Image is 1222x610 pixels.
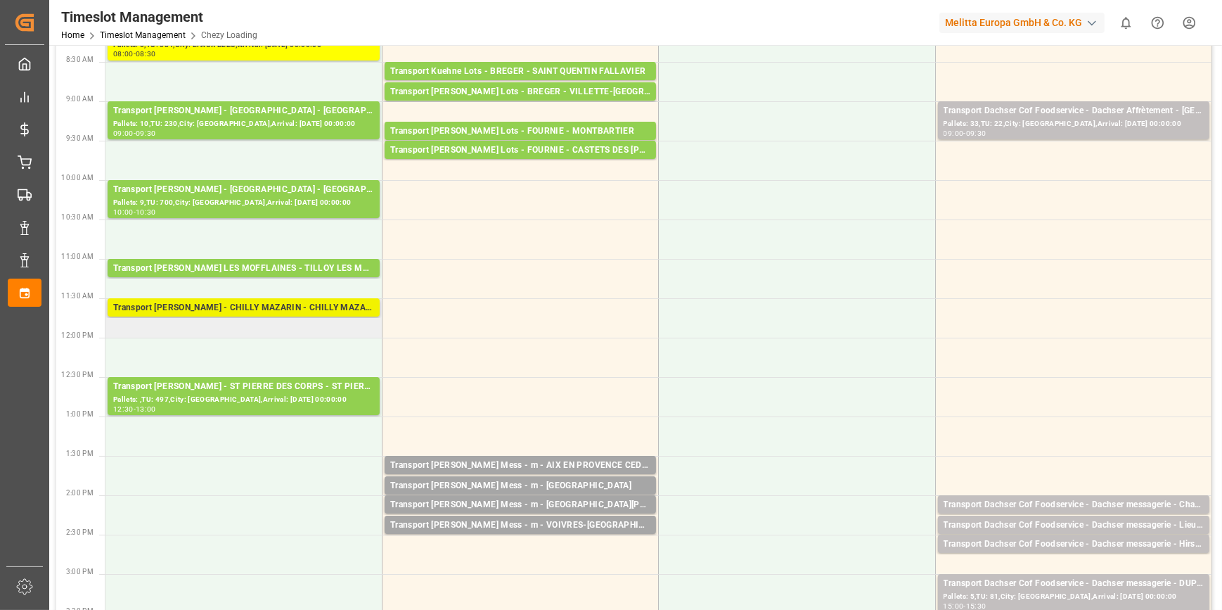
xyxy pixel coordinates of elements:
[61,371,94,379] span: 12:30 PM
[944,533,1204,545] div: Pallets: 1,TU: 23,City: Lieu dit [GEOGRAPHIC_DATA], [GEOGRAPHIC_DATA],Arrival: [DATE] 00:00:00
[390,479,650,493] div: Transport [PERSON_NAME] Mess - m - [GEOGRAPHIC_DATA]
[944,118,1204,130] div: Pallets: 33,TU: 22,City: [GEOGRAPHIC_DATA],Arrival: [DATE] 00:00:00
[390,139,650,151] div: Pallets: 5,TU: 190,City: MONTBARTIER,Arrival: [DATE] 00:00:00
[390,498,650,512] div: Transport [PERSON_NAME] Mess - m - [GEOGRAPHIC_DATA][PERSON_NAME]
[390,473,650,485] div: Pallets: ,TU: 12,City: [GEOGRAPHIC_DATA] CEDEX 3,Arrival: [DATE] 00:00:00
[136,406,156,412] div: 13:00
[390,85,650,99] div: Transport [PERSON_NAME] Lots - BREGER - VILLETTE-[GEOGRAPHIC_DATA]
[944,591,1204,603] div: Pallets: 5,TU: 81,City: [GEOGRAPHIC_DATA],Arrival: [DATE] 00:00:00
[113,197,374,209] div: Pallets: 9,TU: 700,City: [GEOGRAPHIC_DATA],Arrival: [DATE] 00:00:00
[113,130,134,136] div: 09:00
[944,104,1204,118] div: Transport Dachser Cof Foodservice - Dachser Affrètement - [GEOGRAPHIC_DATA]
[390,158,650,170] div: Pallets: 4,TU: 13,City: CASTETS DES [PERSON_NAME],Arrival: [DATE] 00:00:00
[66,489,94,497] span: 2:00 PM
[113,183,374,197] div: Transport [PERSON_NAME] - [GEOGRAPHIC_DATA] - [GEOGRAPHIC_DATA]
[113,315,374,327] div: Pallets: ,TU: 900,City: [GEOGRAPHIC_DATA] MAZARIN CEDEX,Arrival: [DATE] 00:00:00
[134,51,136,57] div: -
[390,65,650,79] div: Transport Kuehne Lots - BREGER - SAINT QUENTIN FALLAVIER
[939,13,1105,33] div: Melitta Europa GmbH & Co. KG
[100,30,186,40] a: Timeslot Management
[390,144,650,158] div: Transport [PERSON_NAME] Lots - FOURNIE - CASTETS DES [PERSON_NAME]
[966,603,986,609] div: 15:30
[66,56,94,63] span: 8:30 AM
[390,79,650,91] div: Pallets: 4,TU: 56,City: [GEOGRAPHIC_DATA][PERSON_NAME],Arrival: [DATE] 00:00:00
[944,552,1204,564] div: Pallets: 2,TU: 9,City: [GEOGRAPHIC_DATA],Arrival: [DATE] 00:00:00
[61,292,94,300] span: 11:30 AM
[944,130,964,136] div: 09:00
[944,519,1204,533] div: Transport Dachser Cof Foodservice - Dachser messagerie - Lieu dit enteste, [PERSON_NAME]
[66,95,94,103] span: 9:00 AM
[66,568,94,576] span: 3:00 PM
[113,301,374,315] div: Transport [PERSON_NAME] - CHILLY MAZARIN - CHILLY MAZARIN CEDEX
[944,538,1204,552] div: Transport Dachser Cof Foodservice - Dachser messagerie - Hirson
[1110,7,1142,39] button: show 0 new notifications
[113,118,374,130] div: Pallets: 10,TU: 230,City: [GEOGRAPHIC_DATA],Arrival: [DATE] 00:00:00
[390,519,650,533] div: Transport [PERSON_NAME] Mess - m - VOIVRES-[GEOGRAPHIC_DATA]
[113,406,134,412] div: 12:30
[944,512,1204,524] div: Pallets: ,TU: 12,City: [GEOGRAPHIC_DATA],Arrival: [DATE] 00:00:00
[134,406,136,412] div: -
[61,174,94,182] span: 10:00 AM
[390,125,650,139] div: Transport [PERSON_NAME] Lots - FOURNIE - MONTBARTIER
[390,459,650,473] div: Transport [PERSON_NAME] Mess - m - AIX EN PROVENCE CEDEX 3
[1142,7,1173,39] button: Help Center
[944,603,964,609] div: 15:00
[136,209,156,215] div: 10:30
[944,498,1204,512] div: Transport Dachser Cof Foodservice - Dachser messagerie - Champigneulles
[963,130,965,136] div: -
[963,603,965,609] div: -
[113,209,134,215] div: 10:00
[113,276,374,288] div: Pallets: 2,TU: 141,City: TILLOY LES MOFFLAINES,Arrival: [DATE] 00:00:00
[113,262,374,276] div: Transport [PERSON_NAME] LES MOFFLAINES - TILLOY LES MOFFLAINES
[134,130,136,136] div: -
[113,104,374,118] div: Transport [PERSON_NAME] - [GEOGRAPHIC_DATA] - [GEOGRAPHIC_DATA]
[944,577,1204,591] div: Transport Dachser Cof Foodservice - Dachser messagerie - DUPPIGHEIM
[66,528,94,536] span: 2:30 PM
[113,394,374,406] div: Pallets: ,TU: 497,City: [GEOGRAPHIC_DATA],Arrival: [DATE] 00:00:00
[390,512,650,524] div: Pallets: ,TU: 33,City: [GEOGRAPHIC_DATA][PERSON_NAME],Arrival: [DATE] 00:00:00
[136,51,156,57] div: 08:30
[966,130,986,136] div: 09:30
[939,9,1110,36] button: Melitta Europa GmbH & Co. KG
[61,213,94,221] span: 10:30 AM
[390,493,650,505] div: Pallets: 1,TU: 7,City: [GEOGRAPHIC_DATA],Arrival: [DATE] 00:00:00
[66,410,94,418] span: 1:00 PM
[66,450,94,457] span: 1:30 PM
[61,30,84,40] a: Home
[390,533,650,545] div: Pallets: ,TU: 70,City: [GEOGRAPHIC_DATA],Arrival: [DATE] 00:00:00
[66,134,94,142] span: 9:30 AM
[134,209,136,215] div: -
[113,380,374,394] div: Transport [PERSON_NAME] - ST PIERRE DES CORPS - ST PIERRE DES CORPS
[61,253,94,260] span: 11:00 AM
[61,331,94,339] span: 12:00 PM
[61,6,257,27] div: Timeslot Management
[390,99,650,111] div: Pallets: 3,TU: 637,City: [GEOGRAPHIC_DATA],Arrival: [DATE] 00:00:00
[136,130,156,136] div: 09:30
[113,51,134,57] div: 08:00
